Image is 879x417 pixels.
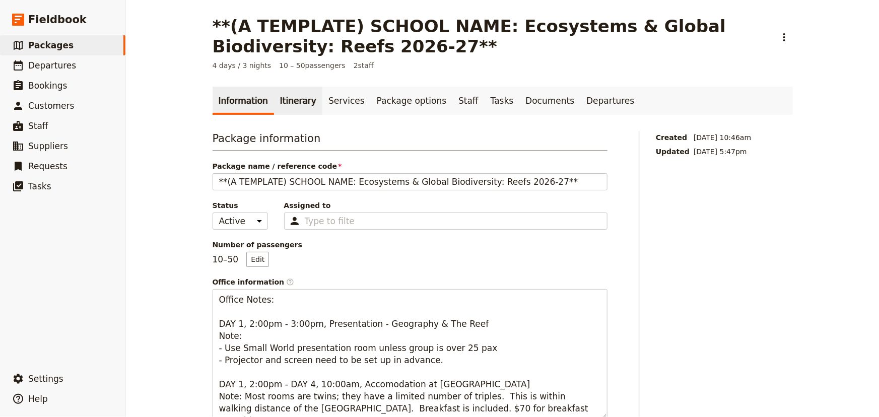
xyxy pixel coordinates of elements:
[246,252,269,267] button: Number of passengers10–50
[580,87,640,115] a: Departures
[213,240,607,250] span: Number of passengers
[656,147,690,157] span: Updated
[213,173,607,190] input: Package name / reference code
[28,81,67,91] span: Bookings
[28,181,51,191] span: Tasks
[213,213,268,230] select: Status
[28,12,87,27] span: Fieldbook
[213,252,269,267] p: 10 – 50
[286,278,294,286] span: ​
[28,161,67,171] span: Requests
[354,60,374,71] span: 2 staff
[452,87,485,115] a: Staff
[519,87,580,115] a: Documents
[279,60,346,71] span: 10 – 50 passengers
[694,147,751,157] span: [DATE] 5:47pm
[213,200,268,211] span: Status
[213,87,274,115] a: Information
[213,161,607,171] span: Package name / reference code
[28,60,76,71] span: Departures
[28,121,48,131] span: Staff
[213,277,607,287] span: Office information
[213,60,272,71] span: 4 days / 3 nights
[28,394,48,404] span: Help
[28,374,63,384] span: Settings
[28,40,74,50] span: Packages
[305,215,354,227] input: Assigned to
[213,16,770,56] h1: **(A TEMPLATE) SCHOOL NAME: Ecosystems & Global Biodiversity: Reefs 2026-27**
[371,87,452,115] a: Package options
[274,87,322,115] a: Itinerary
[28,101,74,111] span: Customers
[776,29,793,46] button: Actions
[322,87,371,115] a: Services
[485,87,520,115] a: Tasks
[213,131,607,151] h3: Package information
[284,200,607,211] span: Assigned to
[694,132,751,143] span: [DATE] 10:46am
[28,141,68,151] span: Suppliers
[656,132,690,143] span: Created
